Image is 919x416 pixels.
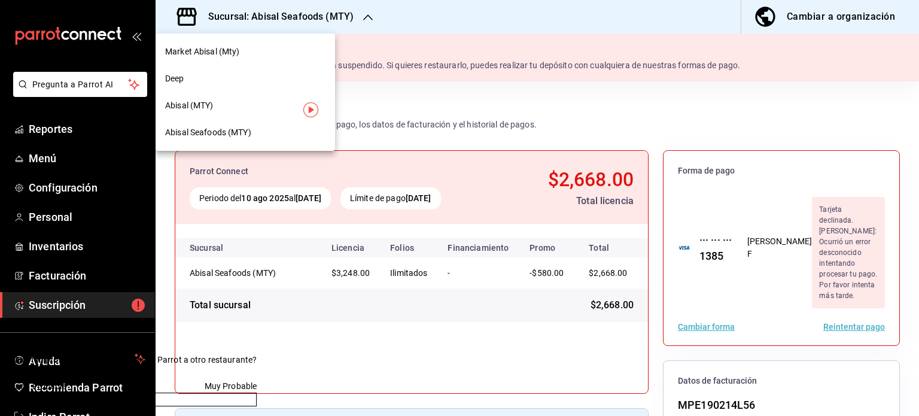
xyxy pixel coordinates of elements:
[53,367,57,379] div: 7
[156,92,335,119] div: Abisal (MTY)
[303,102,318,117] img: Tooltip marker
[165,99,214,112] span: Abisal (MTY)
[205,380,257,393] span: Muy Probable
[47,367,51,379] div: 6
[10,354,257,366] div: ¿Qué tan probable es que recomiendes Parrot a otro restaurante?
[156,38,335,65] div: Market Abisal (Mty)
[165,72,184,85] span: Deep
[59,367,63,379] div: 8
[28,367,33,379] div: 3
[156,65,335,92] div: Deep
[35,367,39,379] div: 4
[65,367,69,379] div: 9
[10,367,15,379] div: 0
[71,367,80,379] div: 10
[121,393,145,406] span: Enviar
[41,367,45,379] div: 5
[22,367,27,379] div: 2
[165,45,240,58] span: Market Abisal (Mty)
[156,119,335,146] div: Abisal Seafoods (MTY)
[165,126,251,139] span: Abisal Seafoods (MTY)
[16,367,21,379] div: 1
[10,380,66,393] span: Nada Probable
